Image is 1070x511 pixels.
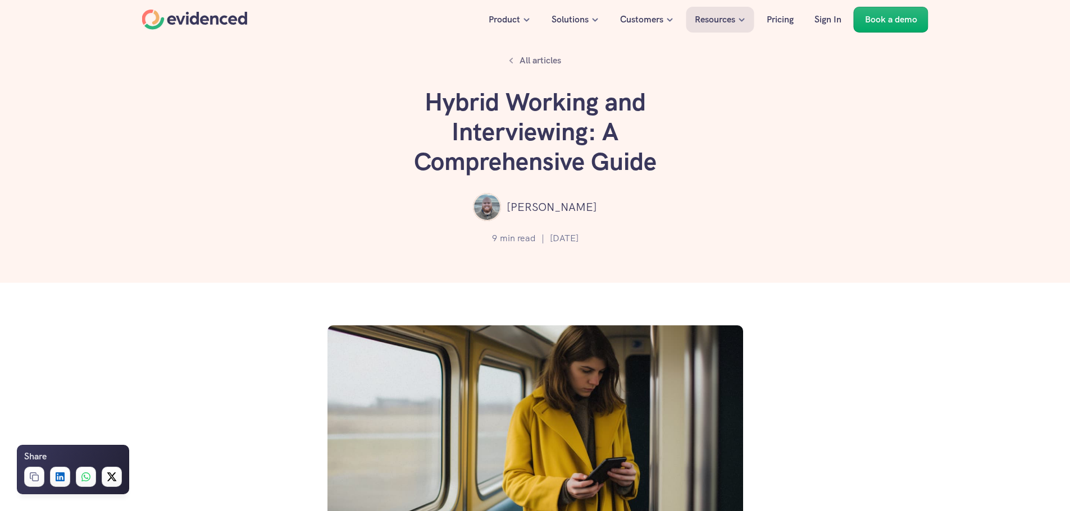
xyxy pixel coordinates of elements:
[541,231,544,246] p: |
[473,193,501,221] img: ""
[500,231,536,246] p: min read
[865,12,917,27] p: Book a demo
[620,12,663,27] p: Customers
[367,88,704,176] h1: Hybrid Working and Interviewing: A Comprehensive Guide
[24,449,47,464] h6: Share
[552,12,589,27] p: Solutions
[550,231,579,246] p: [DATE]
[489,12,520,27] p: Product
[520,53,561,68] p: All articles
[492,231,497,246] p: 9
[695,12,735,27] p: Resources
[142,10,248,30] a: Home
[854,7,928,33] a: Book a demo
[503,50,567,71] a: All articles
[806,7,850,33] a: Sign In
[814,12,841,27] p: Sign In
[758,7,802,33] a: Pricing
[767,12,794,27] p: Pricing
[507,198,597,216] p: [PERSON_NAME]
